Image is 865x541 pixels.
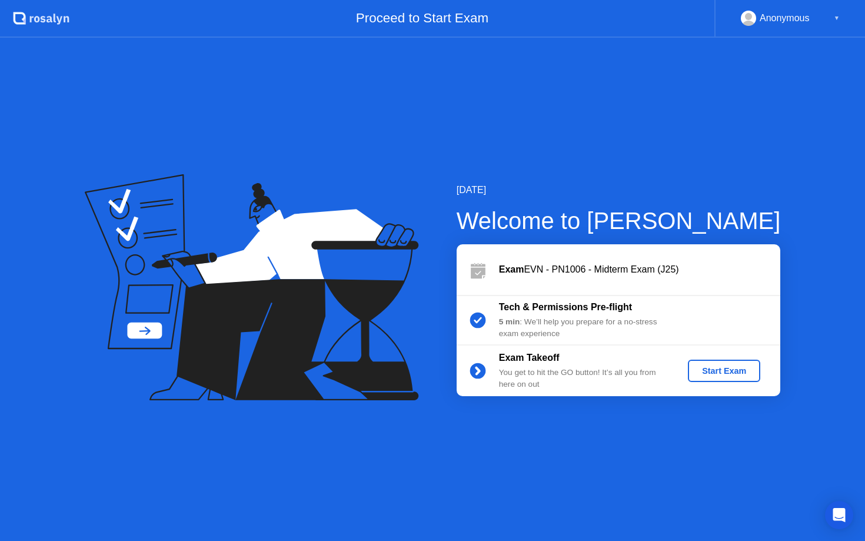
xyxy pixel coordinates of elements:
[499,302,632,312] b: Tech & Permissions Pre-flight
[499,264,524,274] b: Exam
[499,316,668,340] div: : We’ll help you prepare for a no-stress exam experience
[499,317,520,326] b: 5 min
[834,11,840,26] div: ▼
[499,263,780,277] div: EVN - PN1006 - Midterm Exam (J25)
[760,11,810,26] div: Anonymous
[499,353,560,363] b: Exam Takeoff
[693,366,756,376] div: Start Exam
[499,367,668,391] div: You get to hit the GO button! It’s all you from here on out
[457,203,781,238] div: Welcome to [PERSON_NAME]
[457,183,781,197] div: [DATE]
[825,501,853,529] div: Open Intercom Messenger
[688,360,760,382] button: Start Exam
